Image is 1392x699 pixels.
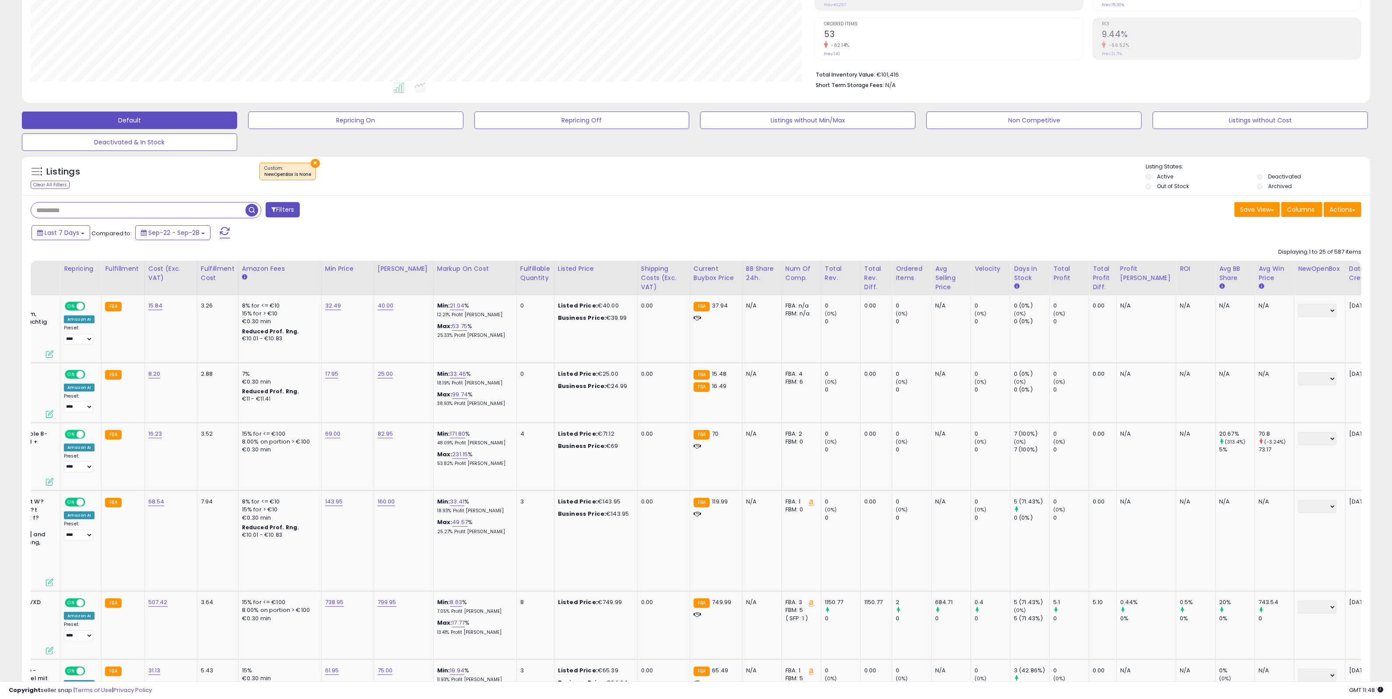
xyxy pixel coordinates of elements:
[825,386,860,394] div: 0
[452,450,468,459] a: 231.15
[558,430,598,438] b: Listed Price:
[242,318,315,325] div: €0.30 min
[242,388,299,395] b: Reduced Prof. Rng.
[64,453,95,473] div: Preset:
[452,518,468,527] a: 49.57
[66,370,77,378] span: ON
[825,264,857,283] div: Total Rev.
[896,438,908,445] small: (0%)
[558,264,634,273] div: Listed Price
[1053,430,1089,438] div: 0
[452,390,468,399] a: 99.74
[437,322,452,330] b: Max:
[1014,318,1049,325] div: 0 (0%)
[975,370,1010,378] div: 0
[1298,264,1342,273] div: NewOpenBox
[148,370,161,378] a: 8.20
[437,380,510,386] p: 18.19% Profit [PERSON_NAME]
[1268,182,1292,190] label: Archived
[975,378,987,385] small: (0%)
[1120,264,1172,283] div: Profit [PERSON_NAME]
[1093,498,1110,506] div: 0.00
[242,430,315,438] div: 15% for <= €100
[64,384,95,391] div: Amazon AI
[896,506,908,513] small: (0%)
[1014,370,1049,378] div: 0 (0%)
[1157,173,1173,180] label: Active
[32,225,90,240] button: Last 7 Days
[378,598,396,607] a: 799.95
[558,370,598,378] b: Listed Price:
[1219,264,1251,283] div: Avg BB Share
[1268,173,1301,180] label: Deactivated
[66,499,77,506] span: ON
[148,497,165,506] a: 68.54
[824,2,846,7] small: Prev: €1,267
[864,370,885,378] div: 0.00
[148,264,193,283] div: Cost (Exc. VAT)
[1180,498,1209,506] div: N/A
[558,302,631,310] div: €40.00
[746,498,775,506] div: N/A
[746,302,775,310] div: N/A
[1180,264,1212,273] div: ROI
[975,318,1010,325] div: 0
[1259,430,1294,438] div: 70.8
[1014,438,1026,445] small: (0%)
[84,430,98,438] span: OFF
[1294,261,1346,295] th: CSV column name: cust_attr_1_NewOpenBox
[896,378,908,385] small: (0%)
[450,430,465,438] a: 171.80
[242,438,315,446] div: 8.00% on portion > €100
[1014,302,1049,310] div: 0 (0%)
[1102,2,1124,7] small: Prev: 15.30%
[450,598,462,607] a: 8.63
[825,310,837,317] small: (0%)
[520,430,547,438] div: 4
[1093,430,1110,438] div: 0.00
[433,261,516,295] th: The percentage added to the cost of goods (COGS) that forms the calculator for Min & Max prices.
[1219,446,1255,454] div: 5%
[694,498,710,507] small: FBA
[1219,430,1255,438] div: 20.67%
[896,386,931,394] div: 0
[148,430,162,438] a: 16.23
[694,264,739,283] div: Current Buybox Price
[201,498,231,506] div: 7.94
[437,401,510,407] p: 38.93% Profit [PERSON_NAME]
[437,332,510,339] p: 25.33% Profit [PERSON_NAME]
[437,370,510,386] div: %
[825,378,837,385] small: (0%)
[816,71,875,78] b: Total Inventory Value:
[896,318,931,325] div: 0
[926,112,1142,129] button: Non Competitive
[84,499,98,506] span: OFF
[437,391,510,407] div: %
[264,165,311,178] span: Custom:
[1180,302,1209,310] div: N/A
[935,302,964,310] div: N/A
[437,461,510,467] p: 53.82% Profit [PERSON_NAME]
[1180,430,1209,438] div: N/A
[1053,378,1066,385] small: (0%)
[1053,310,1066,317] small: (0%)
[1259,446,1294,454] div: 73.17
[450,666,464,675] a: 19.94
[641,430,683,438] div: 0.00
[558,314,606,322] b: Business Price:
[1278,248,1361,256] div: Displaying 1 to 25 of 587 items
[520,264,550,283] div: Fulfillable Quantity
[785,498,814,506] div: FBA: 1
[1014,498,1049,506] div: 5 (71.43%)
[437,312,510,318] p: 12.21% Profit [PERSON_NAME]
[148,228,200,237] span: Sep-22 - Sep-28
[437,451,510,467] div: %
[864,264,888,292] div: Total Rev. Diff.
[1120,430,1169,438] div: N/A
[1102,22,1361,27] span: ROI
[694,370,710,380] small: FBA
[378,370,393,378] a: 25.00
[1146,163,1370,171] p: Listing States:
[825,370,860,378] div: 0
[437,301,450,310] b: Min:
